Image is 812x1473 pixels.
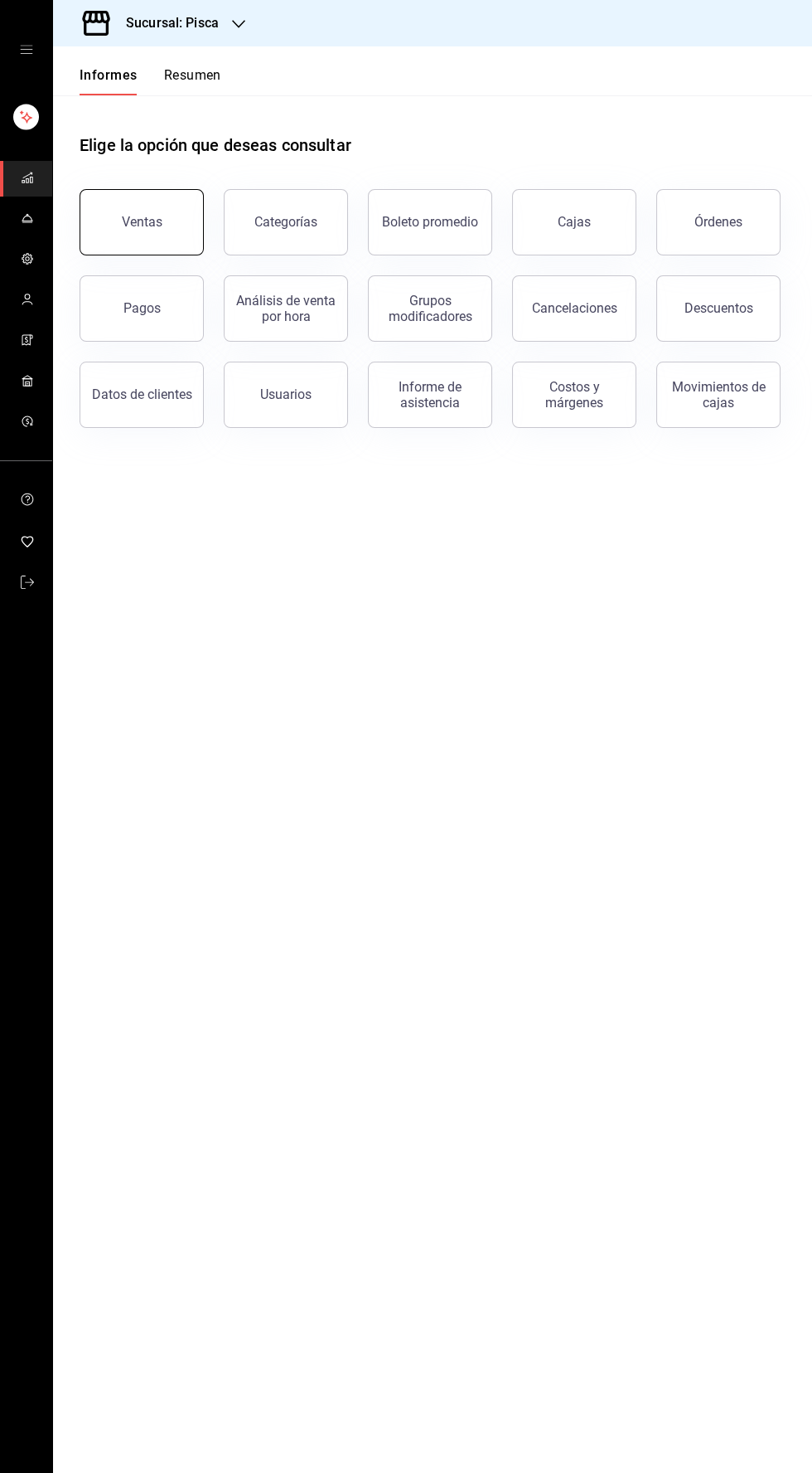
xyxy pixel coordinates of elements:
[164,67,221,83] font: Resumen
[656,275,781,342] button: Descuentos
[80,66,221,95] div: pestañas de navegación
[260,386,312,402] font: Usuarios
[236,293,336,324] font: Análisis de venta por hora
[532,300,617,316] font: Cancelaciones
[512,362,636,428] button: Costos y márgenes
[382,214,478,230] font: Boleto promedio
[224,189,348,255] button: Categorías
[224,362,348,428] button: Usuarios
[368,189,492,255] button: Boleto promedio
[558,214,592,230] font: Cajas
[80,275,204,342] button: Pagos
[672,379,766,411] font: Movimientos de cajas
[512,275,636,342] button: Cancelaciones
[694,214,742,230] font: Órdenes
[368,275,492,342] button: Grupos modificadores
[684,300,753,316] font: Descuentos
[389,293,472,324] font: Grupos modificadores
[656,189,781,255] button: Órdenes
[20,43,33,56] button: cajón abierto
[80,67,138,83] font: Informes
[80,362,204,428] button: Datos de clientes
[80,135,351,155] font: Elige la opción que deseas consultar
[80,189,204,255] button: Ventas
[224,275,348,342] button: Análisis de venta por hora
[92,386,192,402] font: Datos de clientes
[545,379,603,411] font: Costos y márgenes
[254,214,317,230] font: Categorías
[368,362,492,428] button: Informe de asistencia
[123,300,161,316] font: Pagos
[126,15,219,31] font: Sucursal: Pisca
[656,362,781,428] button: Movimientos de cajas
[122,214,162,230] font: Ventas
[399,379,462,411] font: Informe de asistencia
[512,189,636,255] a: Cajas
